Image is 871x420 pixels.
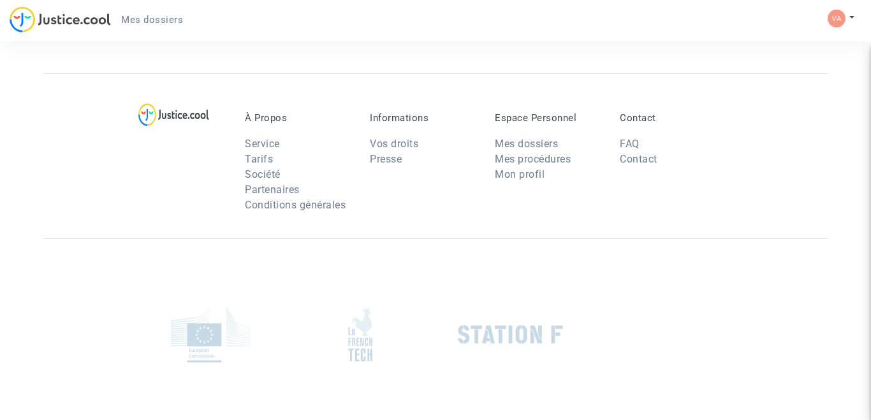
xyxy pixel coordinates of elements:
[495,138,558,150] a: Mes dossiers
[245,184,300,196] a: Partenaires
[458,325,563,344] img: stationf.png
[828,10,845,27] img: f5a6143ae2cf3ab554235b4d6d528375
[10,6,111,33] img: jc-logo.svg
[495,112,601,124] p: Espace Personnel
[138,103,209,126] img: logo-lg.svg
[111,10,193,29] a: Mes dossiers
[245,138,280,150] a: Service
[245,199,346,211] a: Conditions générales
[348,308,372,362] img: french_tech.png
[495,168,545,180] a: Mon profil
[245,112,351,124] p: À Propos
[370,153,402,165] a: Presse
[620,153,657,165] a: Contact
[171,307,251,363] img: europe_commision.png
[620,112,726,124] p: Contact
[121,14,183,25] span: Mes dossiers
[495,153,571,165] a: Mes procédures
[245,168,281,180] a: Société
[370,138,418,150] a: Vos droits
[245,153,273,165] a: Tarifs
[370,112,476,124] p: Informations
[620,138,640,150] a: FAQ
